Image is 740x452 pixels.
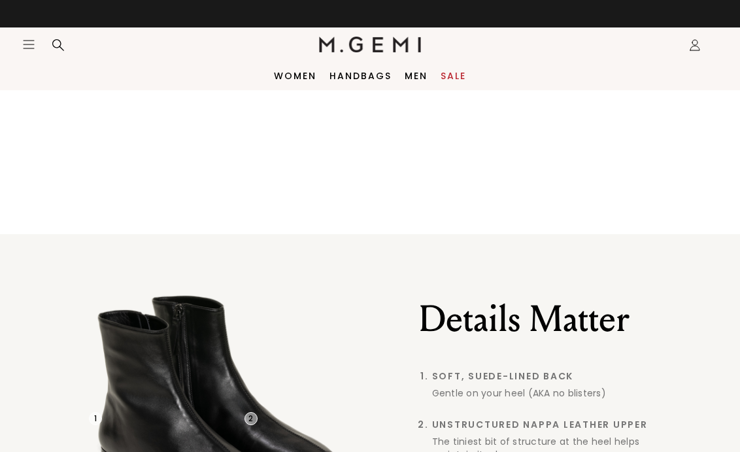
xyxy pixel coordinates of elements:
[441,71,466,81] a: Sale
[432,371,682,381] span: Soft, Suede-Lined Back
[22,38,35,51] button: Open site menu
[89,412,102,425] div: 1
[319,37,422,52] img: M.Gemi
[244,412,258,425] div: 2
[432,419,682,430] span: Unstructured Nappa Leather Upper
[419,298,682,340] h2: Details Matter
[274,71,316,81] a: Women
[405,71,428,81] a: Men
[432,387,682,400] div: Gentle on your heel (AKA no blisters)
[329,71,392,81] a: Handbags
